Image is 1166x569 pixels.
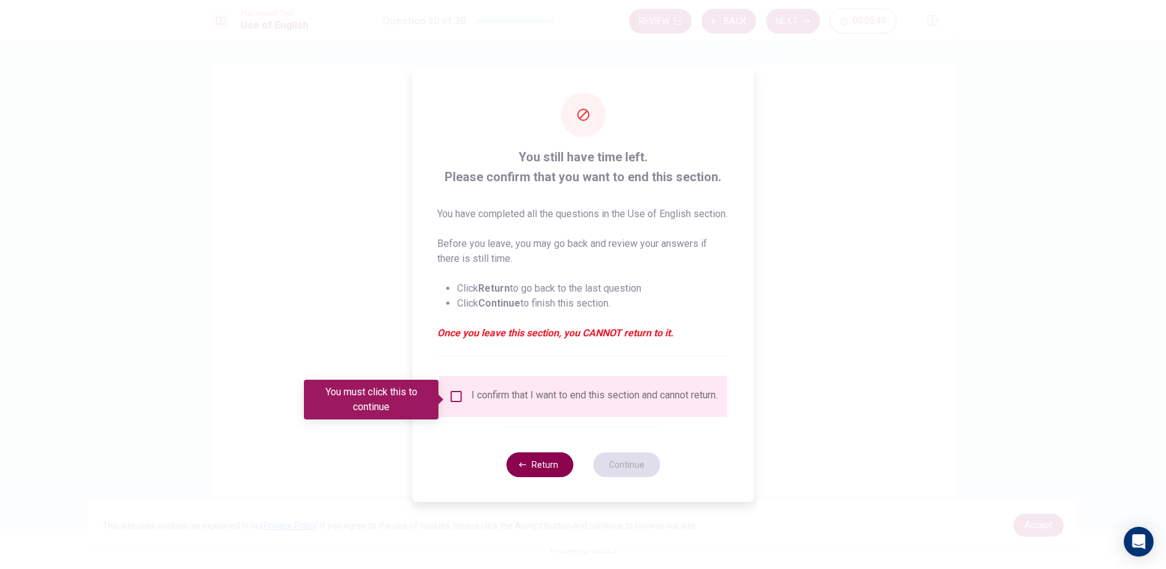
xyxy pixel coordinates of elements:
button: Return [506,452,573,477]
div: Open Intercom Messenger [1124,527,1154,557]
div: I confirm that I want to end this section and cannot return. [471,389,718,404]
div: You must click this to continue [304,380,438,419]
span: You must click this to continue [449,389,464,404]
strong: Return [478,282,510,294]
strong: Continue [478,297,520,309]
p: You have completed all the questions in the Use of English section. [437,207,729,222]
p: Before you leave, you may go back and review your answers if there is still time. [437,236,729,266]
li: Click to finish this section. [457,296,729,311]
span: You still have time left. Please confirm that you want to end this section. [437,147,729,187]
em: Once you leave this section, you CANNOT return to it. [437,326,729,341]
button: Continue [593,452,660,477]
li: Click to go back to the last question [457,281,729,296]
